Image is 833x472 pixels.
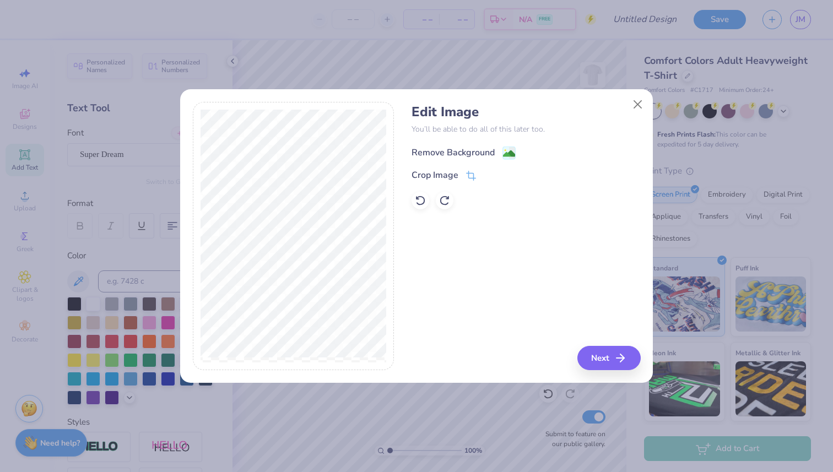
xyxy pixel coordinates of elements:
p: You’ll be able to do all of this later too. [412,123,640,135]
div: Remove Background [412,146,495,159]
button: Close [628,94,648,115]
button: Next [577,346,641,370]
h4: Edit Image [412,104,640,120]
div: Crop Image [412,169,458,182]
